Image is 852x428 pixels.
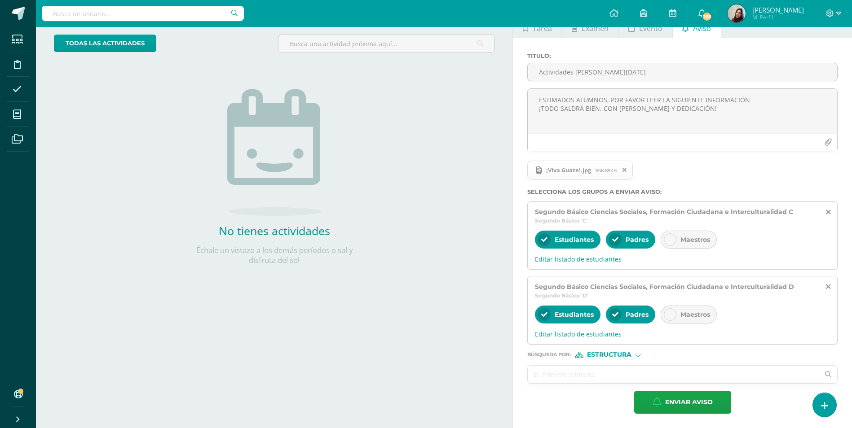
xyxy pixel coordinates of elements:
[728,4,746,22] img: 1fd3dd1cd182faa4a90c6c537c1d09a2.png
[555,236,594,244] span: Estudiantes
[702,12,712,22] span: 268
[185,245,364,265] p: Échale un vistazo a los demás períodos o sal y disfruta del sol
[42,6,244,21] input: Busca un usuario...
[680,310,710,319] span: Maestros
[634,391,731,414] button: Enviar aviso
[227,89,322,216] img: no_activities.png
[535,255,830,263] span: Editar listado de estudiantes
[533,17,552,39] span: Tarea
[617,165,632,175] span: Remover archivo
[535,283,794,291] span: Segundo Básico Ciencias Sociales, Formación Ciudadana e Interculturalidad D
[596,167,617,174] span: 968.89KB
[527,161,633,180] span: ¡Viva Guate!.jpg
[693,17,711,39] span: Aviso
[619,17,672,38] a: Evento
[562,17,618,38] a: Examen
[542,166,596,174] span: ¡Viva Guate!.jpg
[54,35,156,52] a: todas las Actividades
[527,52,838,59] label: Titulo :
[527,352,571,357] span: Búsqueda por :
[535,330,830,338] span: Editar listado de estudiantes
[626,310,649,319] span: Padres
[513,17,561,38] a: Tarea
[575,352,643,358] div: [object Object]
[582,17,609,39] span: Examen
[535,217,588,224] span: Segundo Básico 'C'
[639,17,662,39] span: Evento
[528,89,837,134] textarea: ESTIMADOS ALUMNOS, POR FAVOR LEER LA SIGUIENTE INFORMACIÓN ¡TODO SALDRÁ BIEN, CON [PERSON_NAME] Y...
[527,188,838,195] label: Selecciona los grupos a enviar aviso :
[680,236,710,244] span: Maestros
[535,292,588,299] span: Segundo Básico 'D'
[528,63,837,81] input: Titulo
[752,5,804,14] span: [PERSON_NAME]
[673,17,721,38] a: Aviso
[587,352,631,357] span: Estructura
[555,310,594,319] span: Estudiantes
[278,35,494,52] input: Busca una actividad próxima aquí...
[752,13,804,21] span: Mi Perfil
[665,391,713,413] span: Enviar aviso
[528,366,819,383] input: Ej. Primero primaria
[535,208,793,216] span: Segundo Básico Ciencias Sociales, Formación Ciudadana e Interculturalidad C
[185,223,364,238] h2: No tienes actividades
[626,236,649,244] span: Padres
